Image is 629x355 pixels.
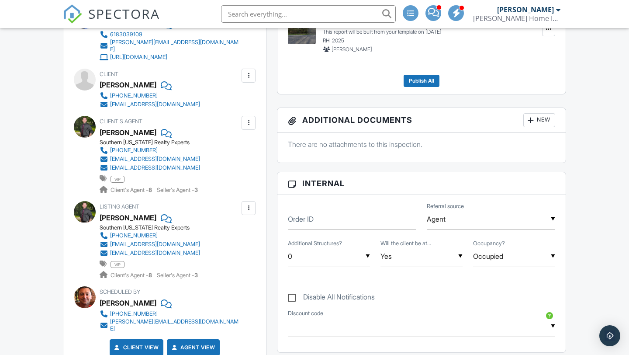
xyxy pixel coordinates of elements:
a: SPECTORA [63,12,160,30]
div: New [523,113,555,127]
a: [EMAIL_ADDRESS][DOMAIN_NAME] [100,240,200,249]
a: [EMAIL_ADDRESS][DOMAIN_NAME] [100,164,200,172]
h3: Internal [277,172,566,195]
div: [PERSON_NAME] [100,78,156,91]
div: Southern [US_STATE] Realty Experts [100,224,207,231]
div: [PHONE_NUMBER] [110,232,158,239]
strong: 8 [149,187,152,193]
label: Order ID [288,214,314,224]
span: Scheduled By [100,289,140,295]
div: [EMAIL_ADDRESS][DOMAIN_NAME] [110,241,200,248]
a: [PERSON_NAME] [100,126,156,139]
h3: Additional Documents [277,108,566,133]
a: [PHONE_NUMBER] [100,231,200,240]
label: Disable All Notifications [288,293,375,304]
a: [PHONE_NUMBER] [100,310,239,318]
span: Listing Agent [100,203,139,210]
label: Will the client be attending? [380,240,431,247]
span: Client's Agent - [111,272,153,278]
div: [EMAIL_ADDRESS][DOMAIN_NAME] [110,156,200,163]
div: [PERSON_NAME][EMAIL_ADDRESS][DOMAIN_NAME] [110,318,239,332]
div: [URL][DOMAIN_NAME] [110,54,167,61]
strong: 3 [194,187,198,193]
a: [PHONE_NUMBER] [100,91,200,100]
span: vip [111,261,124,268]
strong: 8 [149,272,152,278]
a: [PERSON_NAME] [100,211,156,224]
div: Miller Home Inspection, LLC [473,14,560,23]
a: [EMAIL_ADDRESS][DOMAIN_NAME] [100,100,200,109]
div: [EMAIL_ADDRESS][DOMAIN_NAME] [110,164,200,171]
label: Referral source [427,202,464,210]
p: There are no attachments to this inspection. [288,139,555,149]
span: Client's Agent [100,118,142,125]
div: [PHONE_NUMBER] [110,310,158,317]
label: Discount code [288,310,323,317]
span: Client's Agent - [111,187,153,193]
a: Agent View [170,343,215,352]
div: [PERSON_NAME] [100,296,156,310]
a: [PERSON_NAME][EMAIL_ADDRESS][DOMAIN_NAME] [100,39,239,53]
div: Southern [US_STATE] Realty Experts [100,139,207,146]
div: [PERSON_NAME][EMAIL_ADDRESS][DOMAIN_NAME] [110,39,239,53]
div: Open Intercom Messenger [599,325,620,346]
span: Seller's Agent - [157,272,198,278]
a: [EMAIL_ADDRESS][DOMAIN_NAME] [100,155,200,164]
span: Client [100,71,118,77]
div: 6183039109 [110,31,142,38]
span: vip [111,176,124,183]
a: [PHONE_NUMBER] [100,146,200,155]
strong: 3 [194,272,198,278]
div: [EMAIL_ADDRESS][DOMAIN_NAME] [110,250,200,257]
input: Search everything... [221,5,396,23]
div: [PERSON_NAME] [497,5,554,14]
label: Occupancy? [473,240,505,247]
label: Additional Structures? [288,240,342,247]
span: Seller's Agent - [157,187,198,193]
span: SPECTORA [88,4,160,23]
a: 6183039109 [100,30,239,39]
a: [URL][DOMAIN_NAME] [100,53,239,62]
div: [PHONE_NUMBER] [110,147,158,154]
a: [PERSON_NAME][EMAIL_ADDRESS][DOMAIN_NAME] [100,318,239,332]
a: Client View [113,343,159,352]
img: The Best Home Inspection Software - Spectora [63,4,82,24]
div: [PHONE_NUMBER] [110,92,158,99]
a: [EMAIL_ADDRESS][DOMAIN_NAME] [100,249,200,258]
div: [EMAIL_ADDRESS][DOMAIN_NAME] [110,101,200,108]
